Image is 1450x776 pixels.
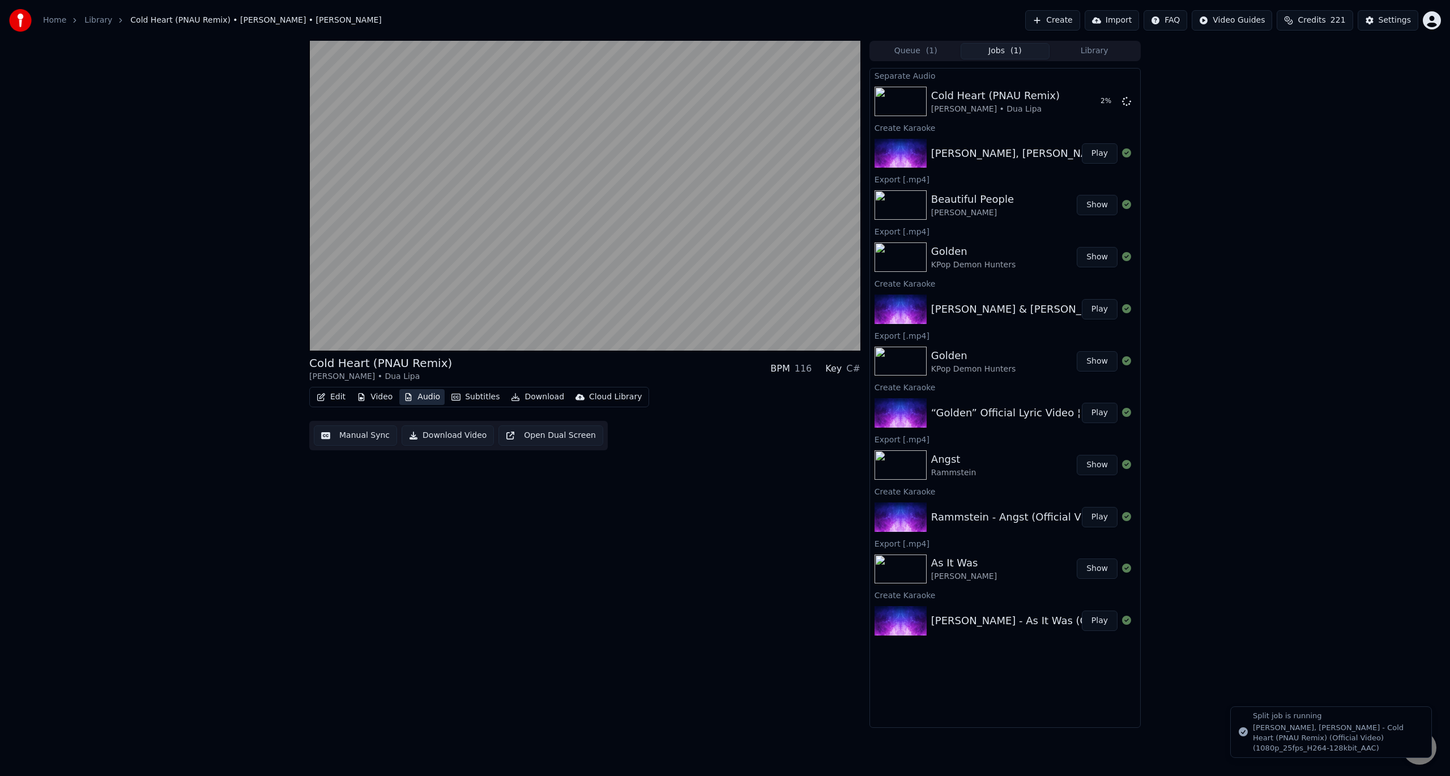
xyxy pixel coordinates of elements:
div: Create Karaoke [870,484,1140,498]
span: ( 1 ) [926,45,937,57]
button: Manual Sync [314,425,397,446]
div: BPM [770,362,790,376]
div: [PERSON_NAME], [PERSON_NAME] - Cold Heart (PNAU Remix) (Official Video) (1080p_25fps_H264-128kbit... [1253,723,1422,754]
button: Play [1082,143,1118,164]
div: Golden [931,244,1016,259]
div: [PERSON_NAME] [931,571,997,582]
span: ( 1 ) [1010,45,1022,57]
div: Key [825,362,842,376]
div: 116 [795,362,812,376]
div: Rammstein [931,467,976,479]
div: [PERSON_NAME] - As It Was (Official Video) (1440p_25fps_AV1-128kbit_AAC) [931,613,1322,629]
button: Video [352,389,397,405]
button: Library [1050,43,1139,59]
button: Jobs [961,43,1050,59]
button: Video Guides [1192,10,1272,31]
div: Rammstein - Angst (Official Video) (1080p_25fps_H264-128kbit_AAC) [931,509,1285,525]
button: Import [1085,10,1139,31]
div: Golden [931,348,1016,364]
div: Angst [931,451,976,467]
button: Show [1077,558,1118,579]
nav: breadcrumb [43,15,382,26]
div: 2 % [1101,97,1118,106]
div: Beautiful People [931,191,1014,207]
div: Export [.mp4] [870,329,1140,342]
div: Cold Heart (PNAU Remix) [931,88,1060,104]
button: Subtitles [447,389,504,405]
div: KPop Demon Hunters [931,259,1016,271]
div: C# [846,362,860,376]
button: Audio [399,389,445,405]
div: [PERSON_NAME] • Dua Lipa [931,104,1060,115]
div: [PERSON_NAME] • Dua Lipa [309,371,452,382]
button: Play [1082,507,1118,527]
span: Credits [1298,15,1325,26]
div: Export [.mp4] [870,224,1140,238]
div: [PERSON_NAME] & [PERSON_NAME] - Beautiful People [931,301,1208,317]
button: Create [1025,10,1080,31]
div: Export [.mp4] [870,536,1140,550]
div: Separate Audio [870,69,1140,82]
div: Export [.mp4] [870,432,1140,446]
div: Settings [1379,15,1411,26]
div: KPop Demon Hunters [931,364,1016,375]
div: Cloud Library [589,391,642,403]
div: Create Karaoke [870,276,1140,290]
button: Credits221 [1277,10,1353,31]
a: Home [43,15,66,26]
button: Show [1077,247,1118,267]
img: youka [9,9,32,32]
button: Edit [312,389,350,405]
button: Play [1082,299,1118,319]
div: Create Karaoke [870,588,1140,602]
div: As It Was [931,555,997,571]
button: Show [1077,455,1118,475]
button: Download Video [402,425,494,446]
div: [PERSON_NAME] [931,207,1014,219]
button: Play [1082,403,1118,423]
div: Cold Heart (PNAU Remix) [309,355,452,371]
button: Download [506,389,569,405]
button: Play [1082,611,1118,631]
button: Settings [1358,10,1418,31]
button: FAQ [1144,10,1187,31]
div: Create Karaoke [870,380,1140,394]
div: Create Karaoke [870,121,1140,134]
button: Open Dual Screen [498,425,603,446]
button: Show [1077,351,1118,372]
button: Queue [871,43,961,59]
div: Split job is running [1253,710,1422,722]
span: Cold Heart (PNAU Remix) • [PERSON_NAME] • [PERSON_NAME] [130,15,382,26]
span: 221 [1330,15,1346,26]
a: Library [84,15,112,26]
button: Show [1077,195,1118,215]
div: Export [.mp4] [870,172,1140,186]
